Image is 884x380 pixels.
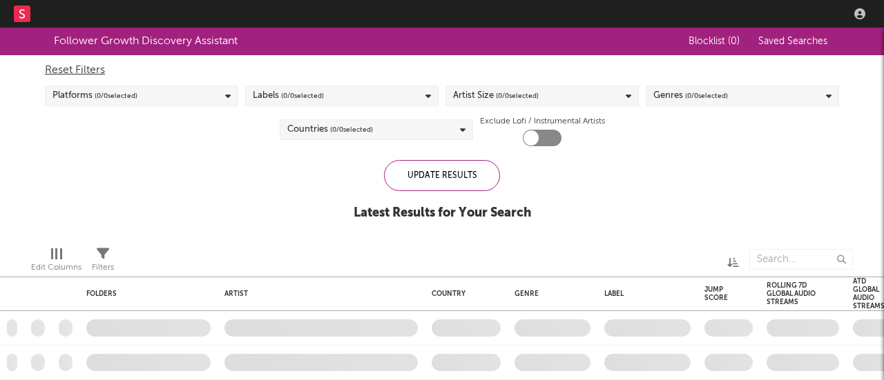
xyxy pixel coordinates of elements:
[453,88,539,104] div: Artist Size
[92,242,114,282] div: Filters
[92,259,114,276] div: Filters
[287,121,373,138] div: Countries
[515,290,584,298] div: Genre
[224,290,411,298] div: Artist
[704,286,732,302] div: Jump Score
[384,160,500,191] div: Update Results
[496,88,539,104] span: ( 0 / 0 selected)
[354,205,531,221] div: Latest Results for Your Search
[52,88,137,104] div: Platforms
[604,290,684,298] div: Label
[86,290,190,298] div: Folders
[749,249,853,270] input: Search...
[45,62,839,79] div: Reset Filters
[689,37,740,46] span: Blocklist
[330,121,373,138] span: ( 0 / 0 selected)
[754,36,830,47] button: Saved Searches
[281,88,324,104] span: ( 0 / 0 selected)
[767,281,818,306] div: Rolling 7D Global Audio Streams
[758,37,830,46] span: Saved Searches
[54,33,238,50] div: Follower Growth Discovery Assistant
[685,88,728,104] span: ( 0 / 0 selected)
[95,88,137,104] span: ( 0 / 0 selected)
[31,242,81,282] div: Edit Columns
[432,290,494,298] div: Country
[653,88,728,104] div: Genres
[31,259,81,276] div: Edit Columns
[253,88,324,104] div: Labels
[480,113,605,130] label: Exclude Lofi / Instrumental Artists
[728,37,740,46] span: ( 0 )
